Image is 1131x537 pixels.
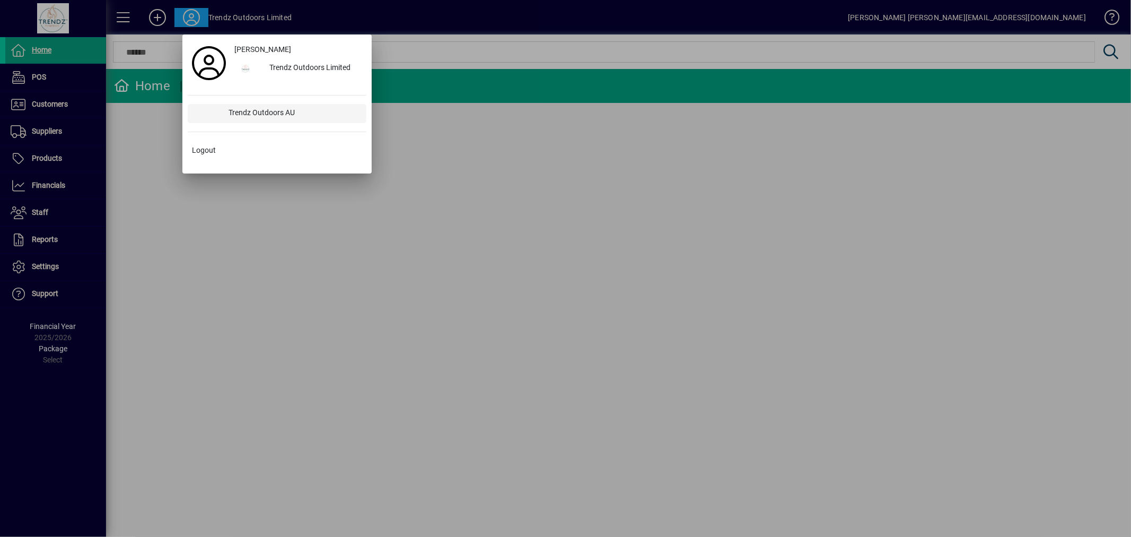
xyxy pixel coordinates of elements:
button: Logout [188,141,366,160]
a: [PERSON_NAME] [230,40,366,59]
span: Logout [192,145,216,156]
div: Trendz Outdoors Limited [261,59,366,78]
div: Trendz Outdoors AU [221,104,366,123]
span: [PERSON_NAME] [234,44,291,55]
a: Profile [188,54,230,73]
button: Trendz Outdoors Limited [230,59,366,78]
button: Trendz Outdoors AU [188,104,366,123]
